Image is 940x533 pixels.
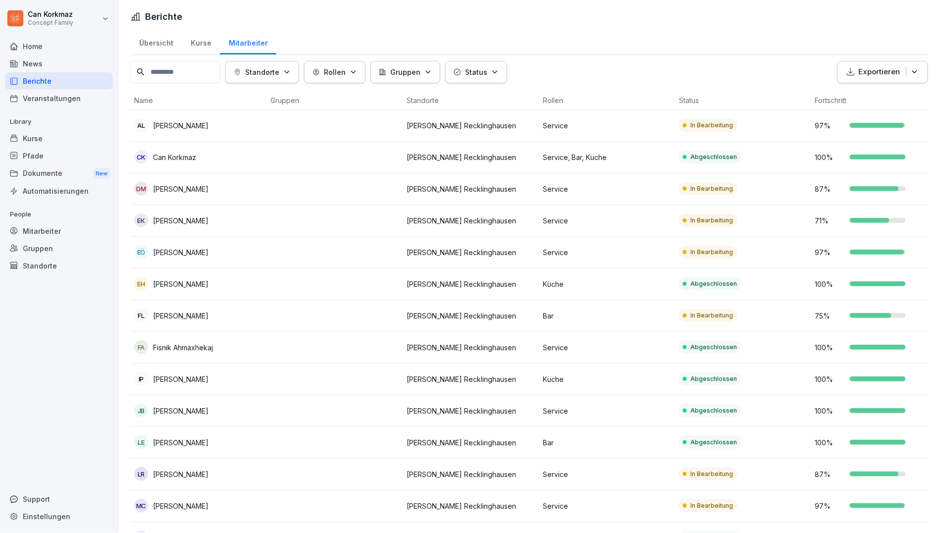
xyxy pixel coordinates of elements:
div: AL [134,118,148,132]
p: Rollen [324,67,346,77]
a: Standorte [5,257,113,274]
div: Kurse [5,130,113,147]
p: Service [543,469,671,480]
p: [PERSON_NAME] Recklinghausen [407,437,535,448]
a: Einstellungen [5,508,113,525]
p: Service [543,120,671,131]
div: FA [134,340,148,354]
div: New [93,168,110,179]
p: 87 % [815,184,845,194]
p: [PERSON_NAME] Recklinghausen [407,374,535,384]
p: In Bearbeitung [691,216,733,225]
div: LE [134,435,148,449]
p: [PERSON_NAME] Recklinghausen [407,342,535,353]
div: Pfade [5,147,113,164]
p: [PERSON_NAME] Recklinghausen [407,152,535,162]
p: 97 % [815,120,845,131]
p: [PERSON_NAME] [153,120,209,131]
p: People [5,207,113,222]
button: Gruppen [370,61,440,83]
th: Standorte [403,91,539,110]
p: In Bearbeitung [691,470,733,479]
p: 100 % [815,437,845,448]
p: 71 % [815,215,845,226]
a: Home [5,38,113,55]
p: Fisnik Ahmaxhekaj [153,342,213,353]
p: Abgeschlossen [691,374,737,383]
p: [PERSON_NAME] Recklinghausen [407,215,535,226]
div: EK [134,213,148,227]
div: FL [134,309,148,322]
p: [PERSON_NAME] Recklinghausen [407,406,535,416]
p: [PERSON_NAME] [153,311,209,321]
p: 100 % [815,406,845,416]
div: Automatisierungen [5,182,113,200]
div: JB [134,404,148,418]
div: Mitarbeiter [220,29,276,54]
th: Status [675,91,811,110]
p: In Bearbeitung [691,184,733,193]
p: Service, Bar, Küche [543,152,671,162]
p: [PERSON_NAME] Recklinghausen [407,120,535,131]
p: Service [543,342,671,353]
p: Bar [543,437,671,448]
p: 100 % [815,374,845,384]
a: Veranstaltungen [5,90,113,107]
p: Service [543,501,671,511]
p: Gruppen [390,67,420,77]
p: Abgeschlossen [691,279,737,288]
p: Küche [543,374,671,384]
p: Library [5,114,113,130]
div: LR [134,467,148,481]
p: Abgeschlossen [691,153,737,161]
p: [PERSON_NAME] Recklinghausen [407,184,535,194]
p: [PERSON_NAME] [153,279,209,289]
a: Gruppen [5,240,113,257]
p: [PERSON_NAME] [153,247,209,258]
p: 100 % [815,279,845,289]
p: 100 % [815,342,845,353]
div: Berichte [5,72,113,90]
p: Service [543,215,671,226]
p: 75 % [815,311,845,321]
div: Support [5,490,113,508]
p: In Bearbeitung [691,121,733,130]
p: Abgeschlossen [691,406,737,415]
p: [PERSON_NAME] [153,469,209,480]
p: In Bearbeitung [691,501,733,510]
p: Service [543,406,671,416]
p: Can Korkmaz [153,152,196,162]
p: [PERSON_NAME] Recklinghausen [407,311,535,321]
th: Gruppen [266,91,403,110]
p: [PERSON_NAME] [153,374,209,384]
div: MC [134,499,148,513]
div: EÖ [134,245,148,259]
p: Concept Family [28,19,73,26]
p: [PERSON_NAME] Recklinghausen [407,469,535,480]
p: 97 % [815,247,845,258]
div: CK [134,150,148,164]
p: Can Korkmaz [28,10,73,19]
p: Abgeschlossen [691,343,737,352]
a: DokumenteNew [5,164,113,183]
div: Dokumente [5,164,113,183]
div: Kurse [182,29,220,54]
p: 100 % [815,152,845,162]
p: Service [543,247,671,258]
th: Rollen [539,91,675,110]
div: IP [134,372,148,386]
a: Mitarbeiter [5,222,113,240]
button: Standorte [225,61,299,83]
p: [PERSON_NAME] Recklinghausen [407,247,535,258]
a: News [5,55,113,72]
p: In Bearbeitung [691,311,733,320]
button: Exportieren [837,61,928,83]
h1: Berichte [145,10,182,23]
